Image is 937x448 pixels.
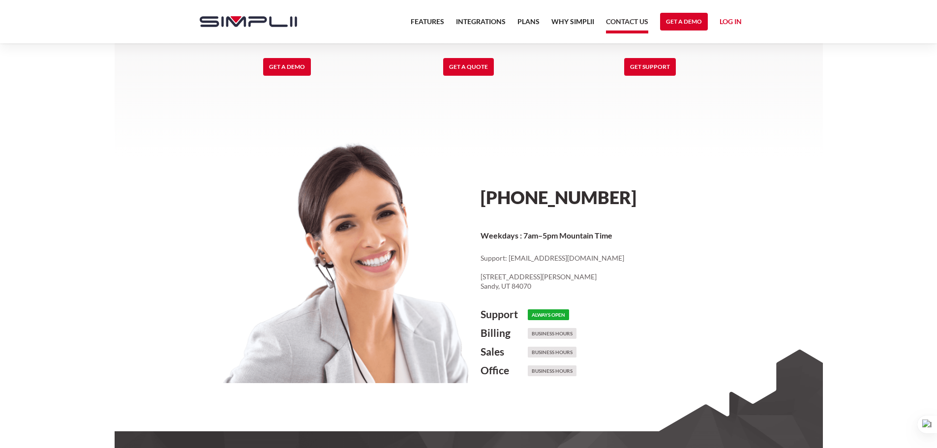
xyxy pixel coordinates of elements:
[481,186,636,208] a: [PHONE_NUMBER]
[481,346,528,358] h4: Sales
[528,365,576,376] h6: Business Hours
[720,16,742,30] a: Log in
[200,16,297,27] img: Simplii
[624,58,676,76] a: Get Support
[660,13,708,30] a: Get a Demo
[456,16,506,33] a: Integrations
[528,328,576,339] h6: Business Hours
[551,16,594,33] a: Why Simplii
[263,58,311,76] a: Get a Demo
[481,364,528,376] h4: Office
[528,347,576,358] h6: Business Hours
[481,253,748,291] p: Support: [EMAIL_ADDRESS][DOMAIN_NAME] ‍ [STREET_ADDRESS][PERSON_NAME] Sandy, UT 84070
[443,58,494,76] a: Get a Quote
[481,308,528,320] h4: Support
[517,16,540,33] a: Plans
[411,16,444,33] a: Features
[481,327,528,339] h4: Billing
[528,309,569,320] h6: Always Open
[606,16,648,33] a: Contact US
[481,231,612,240] strong: Weekdays : 7am–5pm Mountain Time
